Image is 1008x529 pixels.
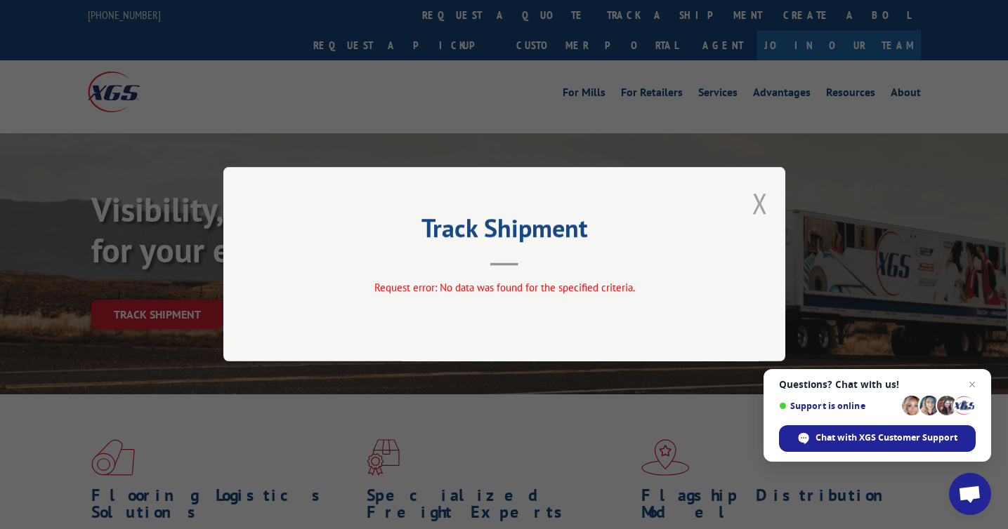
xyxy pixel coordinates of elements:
span: Request error: No data was found for the specified criteria. [374,281,634,295]
span: Questions? Chat with us! [779,379,976,390]
a: Open chat [949,473,991,515]
span: Chat with XGS Customer Support [779,425,976,452]
span: Chat with XGS Customer Support [816,431,957,444]
span: Support is online [779,401,897,411]
h2: Track Shipment [294,218,715,245]
button: Close modal [752,185,768,222]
